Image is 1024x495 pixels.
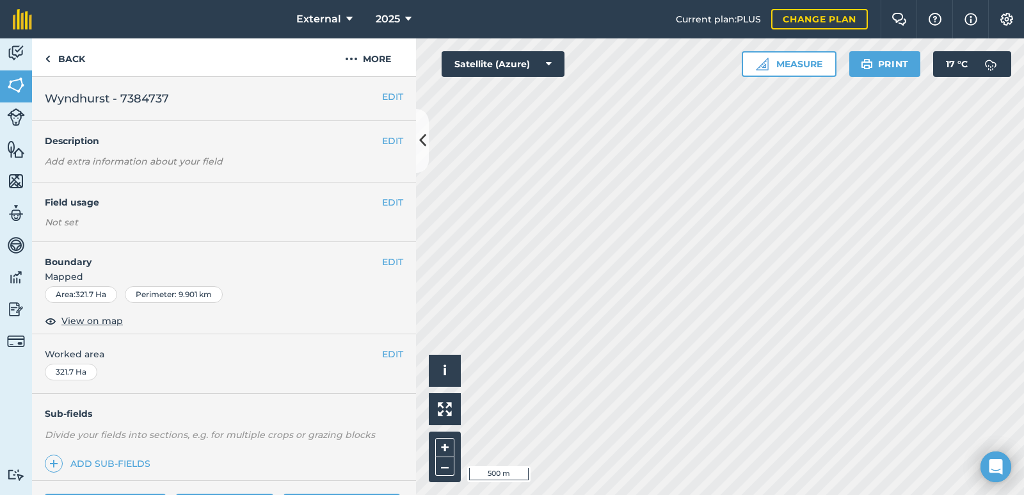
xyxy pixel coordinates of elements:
button: EDIT [382,195,403,209]
img: svg+xml;base64,PD94bWwgdmVyc2lvbj0iMS4wIiBlbmNvZGluZz0idXRmLTgiPz4KPCEtLSBHZW5lcmF0b3I6IEFkb2JlIE... [7,204,25,223]
em: Add extra information about your field [45,156,223,167]
img: svg+xml;base64,PHN2ZyB4bWxucz0iaHR0cDovL3d3dy53My5vcmcvMjAwMC9zdmciIHdpZHRoPSI1NiIgaGVpZ2h0PSI2MC... [7,76,25,95]
button: Print [849,51,921,77]
img: svg+xml;base64,PD94bWwgdmVyc2lvbj0iMS4wIiBlbmNvZGluZz0idXRmLTgiPz4KPCEtLSBHZW5lcmF0b3I6IEFkb2JlIE... [7,469,25,481]
button: – [435,457,454,476]
button: Measure [742,51,836,77]
img: svg+xml;base64,PD94bWwgdmVyc2lvbj0iMS4wIiBlbmNvZGluZz0idXRmLTgiPz4KPCEtLSBHZW5lcmF0b3I6IEFkb2JlIE... [978,51,1004,77]
button: + [435,438,454,457]
img: Ruler icon [756,58,769,70]
span: View on map [61,314,123,328]
div: Open Intercom Messenger [980,451,1011,482]
button: More [320,38,416,76]
div: Area : 321.7 Ha [45,286,117,303]
span: Worked area [45,347,403,361]
img: svg+xml;base64,PD94bWwgdmVyc2lvbj0iMS4wIiBlbmNvZGluZz0idXRmLTgiPz4KPCEtLSBHZW5lcmF0b3I6IEFkb2JlIE... [7,332,25,350]
img: svg+xml;base64,PD94bWwgdmVyc2lvbj0iMS4wIiBlbmNvZGluZz0idXRmLTgiPz4KPCEtLSBHZW5lcmF0b3I6IEFkb2JlIE... [7,44,25,63]
div: Not set [45,216,403,229]
img: A cog icon [999,13,1014,26]
span: 2025 [376,12,400,27]
button: EDIT [382,90,403,104]
span: Mapped [32,270,416,284]
img: svg+xml;base64,PHN2ZyB4bWxucz0iaHR0cDovL3d3dy53My5vcmcvMjAwMC9zdmciIHdpZHRoPSIyMCIgaGVpZ2h0PSIyNC... [345,51,358,67]
img: Two speech bubbles overlapping with the left bubble in the forefront [892,13,907,26]
img: svg+xml;base64,PHN2ZyB4bWxucz0iaHR0cDovL3d3dy53My5vcmcvMjAwMC9zdmciIHdpZHRoPSIxOCIgaGVpZ2h0PSIyNC... [45,313,56,329]
button: EDIT [382,134,403,148]
span: i [443,362,447,378]
img: svg+xml;base64,PHN2ZyB4bWxucz0iaHR0cDovL3d3dy53My5vcmcvMjAwMC9zdmciIHdpZHRoPSI1NiIgaGVpZ2h0PSI2MC... [7,140,25,159]
button: EDIT [382,347,403,361]
em: Divide your fields into sections, e.g. for multiple crops or grazing blocks [45,429,375,441]
img: fieldmargin Logo [13,9,32,29]
button: View on map [45,313,123,329]
a: Change plan [771,9,868,29]
img: svg+xml;base64,PHN2ZyB4bWxucz0iaHR0cDovL3d3dy53My5vcmcvMjAwMC9zdmciIHdpZHRoPSI1NiIgaGVpZ2h0PSI2MC... [7,172,25,191]
img: Four arrows, one pointing top left, one top right, one bottom right and the last bottom left [438,402,452,416]
span: Current plan : PLUS [676,12,761,26]
img: svg+xml;base64,PD94bWwgdmVyc2lvbj0iMS4wIiBlbmNvZGluZz0idXRmLTgiPz4KPCEtLSBHZW5lcmF0b3I6IEFkb2JlIE... [7,108,25,126]
h4: Description [45,134,403,148]
a: Add sub-fields [45,455,156,473]
span: Wyndhurst - 7384737 [45,90,169,108]
img: svg+xml;base64,PD94bWwgdmVyc2lvbj0iMS4wIiBlbmNvZGluZz0idXRmLTgiPz4KPCEtLSBHZW5lcmF0b3I6IEFkb2JlIE... [7,300,25,319]
span: External [296,12,341,27]
span: 17 ° C [946,51,968,77]
a: Back [32,38,98,76]
button: 17 °C [933,51,1011,77]
img: svg+xml;base64,PHN2ZyB4bWxucz0iaHR0cDovL3d3dy53My5vcmcvMjAwMC9zdmciIHdpZHRoPSIxOSIgaGVpZ2h0PSIyNC... [861,56,873,72]
img: svg+xml;base64,PHN2ZyB4bWxucz0iaHR0cDovL3d3dy53My5vcmcvMjAwMC9zdmciIHdpZHRoPSIxNyIgaGVpZ2h0PSIxNy... [964,12,977,27]
h4: Sub-fields [32,407,416,421]
div: Perimeter : 9.901 km [125,286,223,303]
img: svg+xml;base64,PD94bWwgdmVyc2lvbj0iMS4wIiBlbmNvZGluZz0idXRmLTgiPz4KPCEtLSBHZW5lcmF0b3I6IEFkb2JlIE... [7,268,25,287]
button: Satellite (Azure) [442,51,564,77]
img: svg+xml;base64,PHN2ZyB4bWxucz0iaHR0cDovL3d3dy53My5vcmcvMjAwMC9zdmciIHdpZHRoPSIxNCIgaGVpZ2h0PSIyNC... [49,456,58,471]
img: A question mark icon [927,13,943,26]
img: svg+xml;base64,PD94bWwgdmVyc2lvbj0iMS4wIiBlbmNvZGluZz0idXRmLTgiPz4KPCEtLSBHZW5lcmF0b3I6IEFkb2JlIE... [7,236,25,255]
div: 321.7 Ha [45,364,97,380]
button: i [429,355,461,387]
img: svg+xml;base64,PHN2ZyB4bWxucz0iaHR0cDovL3d3dy53My5vcmcvMjAwMC9zdmciIHdpZHRoPSI5IiBoZWlnaHQ9IjI0Ii... [45,51,51,67]
h4: Boundary [32,242,382,269]
h4: Field usage [45,195,382,209]
button: EDIT [382,255,403,269]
